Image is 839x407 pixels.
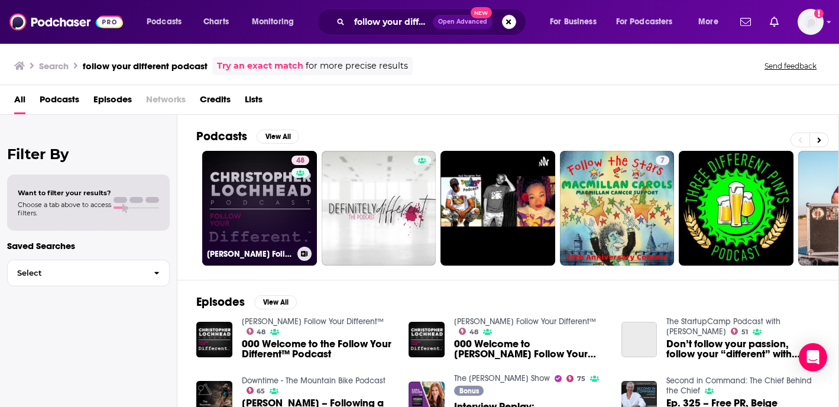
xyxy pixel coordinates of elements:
[18,189,111,197] span: Want to filter your results?
[542,12,611,31] button: open menu
[200,90,231,114] a: Credits
[731,328,748,335] a: 51
[254,295,297,309] button: View All
[252,14,294,30] span: Monitoring
[550,14,597,30] span: For Business
[698,14,718,30] span: More
[247,328,266,335] a: 48
[471,7,492,18] span: New
[306,59,408,73] span: for more precise results
[7,146,170,163] h2: Filter By
[765,12,783,32] a: Show notifications dropdown
[40,90,79,114] a: Podcasts
[454,339,607,359] span: 000 Welcome to [PERSON_NAME] Follow Your Different™ Podcast
[741,330,748,335] span: 51
[666,339,819,359] span: Don’t follow your passion, follow your “different” with [PERSON_NAME]
[196,295,297,309] a: EpisodesView All
[138,12,197,31] button: open menu
[93,90,132,114] a: Episodes
[257,389,265,394] span: 65
[469,330,478,335] span: 48
[666,376,812,396] a: Second in Command: The Chief Behind the Chief
[39,60,69,72] h3: Search
[438,19,487,25] span: Open Advanced
[409,322,445,358] img: 000 Welcome to Christopher Lochhead Follow Your Different™ Podcast
[328,8,537,35] div: Search podcasts, credits, & more...
[83,60,208,72] h3: follow your different podcast
[242,316,384,327] a: Christopher Lochhead Follow Your Different™
[203,14,229,30] span: Charts
[560,151,675,266] a: 7
[242,339,395,359] a: 000 Welcome to the Follow Your Different™ Podcast
[798,9,824,35] button: Show profile menu
[454,339,607,359] a: 000 Welcome to Christopher Lochhead Follow Your Different™ Podcast
[244,12,309,31] button: open menu
[207,249,293,259] h3: [PERSON_NAME] Follow Your Different™
[196,129,299,144] a: PodcastsView All
[242,376,386,386] a: Downtime - The Mountain Bike Podcast
[454,316,596,327] a: Christopher Lochhead Follow Your Different™
[245,90,263,114] a: Lists
[14,90,25,114] a: All
[660,155,665,167] span: 7
[690,12,733,31] button: open menu
[666,339,819,359] a: Don’t follow your passion, follow your “different” with Christopher Lochhead
[577,376,585,382] span: 75
[349,12,433,31] input: Search podcasts, credits, & more...
[459,328,478,335] a: 48
[196,295,245,309] h2: Episodes
[433,15,493,29] button: Open AdvancedNew
[8,269,144,277] span: Select
[257,130,299,144] button: View All
[798,9,824,35] span: Logged in as megcassidy
[247,387,265,394] a: 65
[257,330,265,335] span: 48
[9,11,123,33] img: Podchaser - Follow, Share and Rate Podcasts
[608,12,690,31] button: open menu
[621,322,657,358] img: Don’t follow your passion, follow your “different” with Christopher Lochhead
[736,12,756,32] a: Show notifications dropdown
[814,9,824,18] svg: Add a profile image
[566,375,585,382] a: 75
[217,59,303,73] a: Try an exact match
[7,260,170,286] button: Select
[202,151,317,266] a: 48[PERSON_NAME] Follow Your Different™
[147,14,182,30] span: Podcasts
[459,387,479,395] span: Bonus
[454,373,550,383] a: The Kara Goldin Show
[7,240,170,251] p: Saved Searches
[761,61,820,71] button: Send feedback
[18,201,111,217] span: Choose a tab above to access filters.
[656,156,669,165] a: 7
[799,343,827,372] div: Open Intercom Messenger
[798,9,824,35] img: User Profile
[196,129,247,144] h2: Podcasts
[196,12,236,31] a: Charts
[616,14,673,30] span: For Podcasters
[291,156,309,165] a: 48
[146,90,186,114] span: Networks
[666,316,780,337] a: The StartupCamp Podcast with Chris Graebe
[196,322,232,358] img: 000 Welcome to the Follow Your Different™ Podcast
[296,155,304,167] span: 48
